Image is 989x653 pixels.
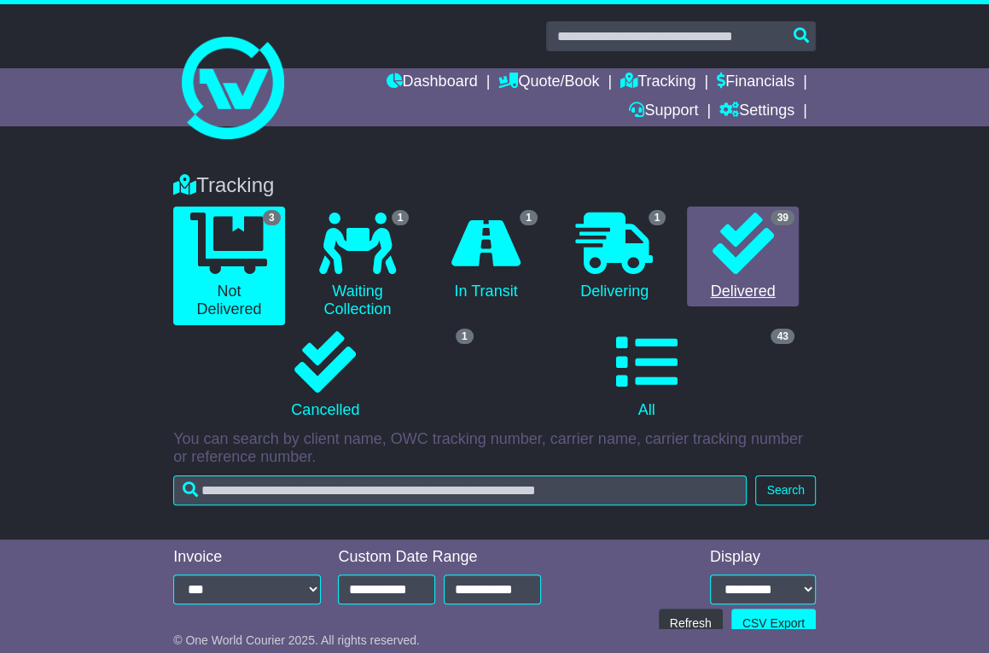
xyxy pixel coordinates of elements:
a: 1 Cancelled [173,325,477,426]
a: Settings [719,97,794,126]
span: 39 [771,210,794,225]
div: Custom Date Range [338,548,541,567]
button: Search [755,475,815,505]
p: You can search by client name, OWC tracking number, carrier name, carrier tracking number or refe... [173,430,816,467]
span: 1 [456,329,474,344]
a: 1 In Transit [430,207,542,307]
div: Display [710,548,816,567]
span: 1 [392,210,410,225]
a: Tracking [620,68,695,97]
a: Financials [717,68,794,97]
a: Quote/Book [498,68,599,97]
a: 3 Not Delivered [173,207,285,325]
a: 1 Waiting Collection [302,207,414,325]
span: 3 [263,210,281,225]
span: 1 [520,210,538,225]
span: © One World Courier 2025. All rights reserved. [173,633,420,647]
a: Support [629,97,698,126]
div: Tracking [165,173,824,198]
span: 43 [771,329,794,344]
a: Dashboard [386,68,477,97]
a: CSV Export [731,609,816,638]
div: Invoice [173,548,321,567]
button: Refresh [659,609,723,638]
a: 43 All [495,325,799,426]
span: 1 [649,210,666,225]
a: 1 Delivering [559,207,671,307]
a: 39 Delivered [687,207,799,307]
